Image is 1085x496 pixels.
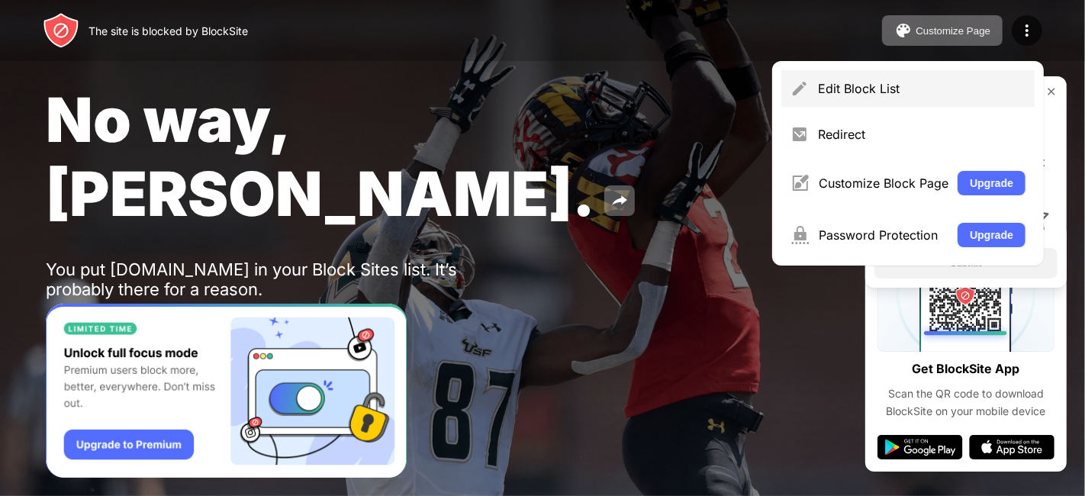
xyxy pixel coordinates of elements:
[46,304,407,478] iframe: Banner
[877,435,963,459] img: google-play.svg
[89,24,248,37] div: The site is blocked by BlockSite
[790,226,810,244] img: menu-password.svg
[818,81,1025,96] div: Edit Block List
[790,174,810,192] img: menu-customize.svg
[790,79,809,98] img: menu-pencil.svg
[43,12,79,49] img: header-logo.svg
[916,25,990,37] div: Customize Page
[1045,85,1058,98] img: rate-us-close.svg
[969,435,1054,459] img: app-store.svg
[958,223,1025,247] button: Upgrade
[1018,21,1036,40] img: menu-icon.svg
[818,127,1025,142] div: Redirect
[894,21,913,40] img: pallet.svg
[882,15,1003,46] button: Customize Page
[958,171,1025,195] button: Upgrade
[46,82,595,230] span: No way, [PERSON_NAME].
[46,259,517,299] div: You put [DOMAIN_NAME] in your Block Sites list. It’s probably there for a reason.
[819,227,948,243] div: Password Protection
[819,176,948,191] div: Customize Block Page
[610,192,629,210] img: share.svg
[790,125,809,143] img: menu-redirect.svg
